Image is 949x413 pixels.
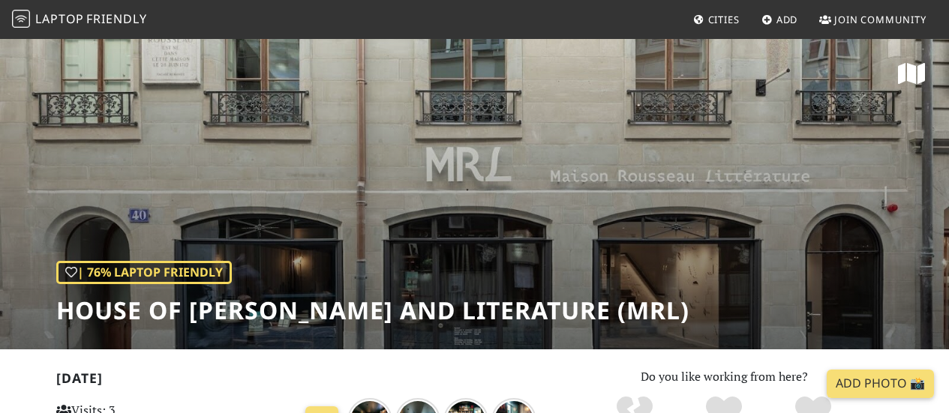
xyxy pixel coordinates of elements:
[86,10,146,27] span: Friendly
[12,10,30,28] img: LaptopFriendly
[555,367,893,387] p: Do you like working from here?
[35,10,84,27] span: Laptop
[827,370,934,398] a: Add Photo 📸
[56,261,232,285] div: | 76% Laptop Friendly
[56,296,689,325] h1: House of [PERSON_NAME] and Literature (MRL)
[12,7,147,33] a: LaptopFriendly LaptopFriendly
[708,13,740,26] span: Cities
[813,6,932,33] a: Join Community
[687,6,746,33] a: Cities
[776,13,798,26] span: Add
[834,13,926,26] span: Join Community
[755,6,804,33] a: Add
[56,370,537,392] h2: [DATE]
